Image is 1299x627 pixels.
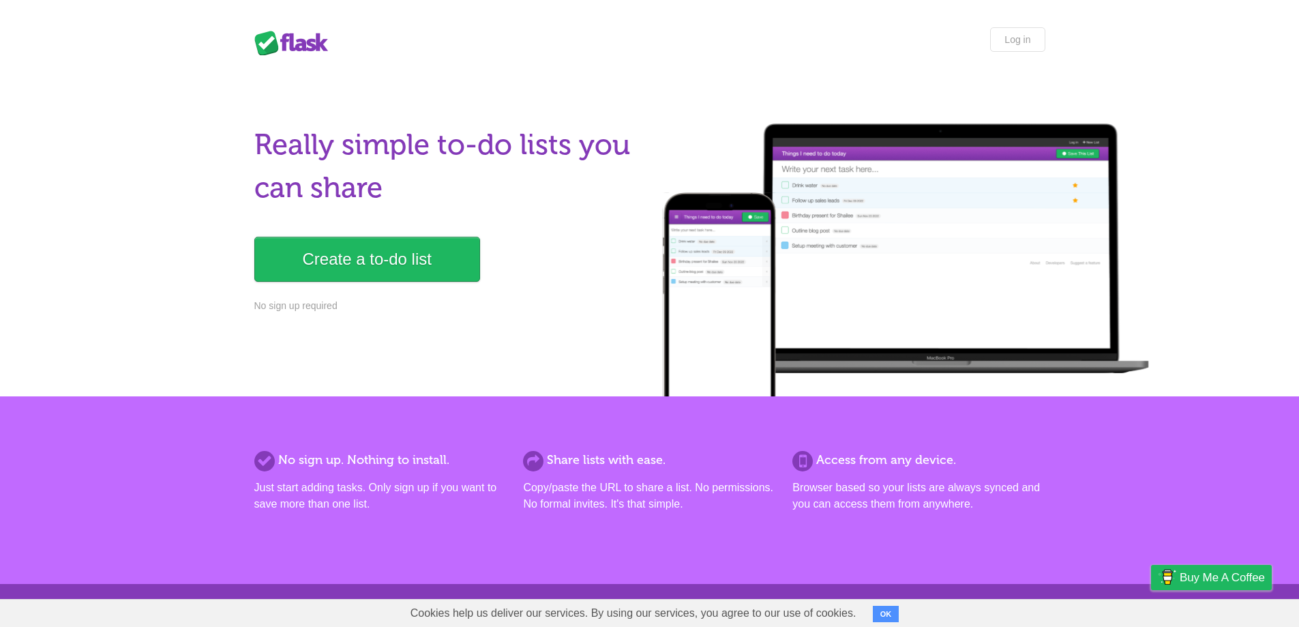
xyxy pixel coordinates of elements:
span: Cookies help us deliver our services. By using our services, you agree to our use of cookies. [397,600,870,627]
p: Copy/paste the URL to share a list. No permissions. No formal invites. It's that simple. [523,480,775,512]
button: OK [873,606,899,622]
a: Buy me a coffee [1151,565,1272,590]
img: Buy me a coffee [1158,566,1176,589]
a: Log in [990,27,1045,52]
div: Flask Lists [254,31,336,55]
p: No sign up required [254,299,642,313]
p: Just start adding tasks. Only sign up if you want to save more than one list. [254,480,507,512]
h2: Access from any device. [792,451,1045,469]
p: Browser based so your lists are always synced and you can access them from anywhere. [792,480,1045,512]
h2: Share lists with ease. [523,451,775,469]
a: Create a to-do list [254,237,480,282]
h1: Really simple to-do lists you can share [254,123,642,209]
h2: No sign up. Nothing to install. [254,451,507,469]
span: Buy me a coffee [1180,566,1265,589]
